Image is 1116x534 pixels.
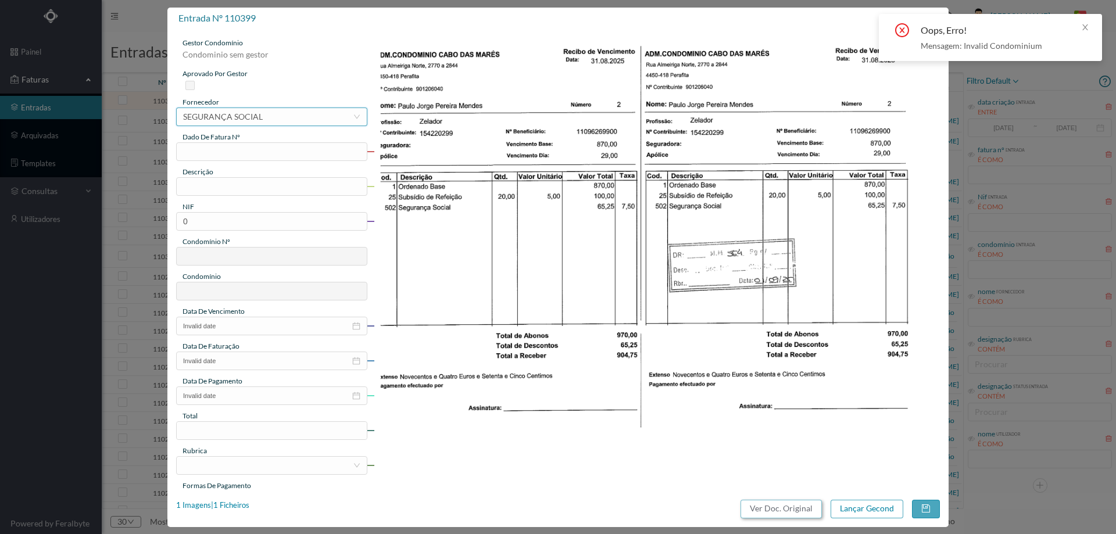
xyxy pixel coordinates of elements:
span: Formas de Pagamento [183,481,251,490]
button: Ver Doc. Original [741,500,822,518]
div: 1 Imagens | 1 Ficheiros [176,500,249,511]
i: icon: calendar [352,392,360,400]
span: dado de fatura nº [183,132,240,141]
i: icon: close-circle [895,23,909,37]
div: SEGURANÇA SOCIAL [183,108,263,126]
span: rubrica [183,446,207,455]
span: gestor condomínio [183,38,243,47]
span: data de faturação [183,342,239,350]
span: aprovado por gestor [183,69,248,78]
span: descrição [183,167,213,176]
i: icon: calendar [352,357,360,365]
i: icon: down [353,462,360,469]
span: data de vencimento [183,307,245,316]
span: entrada nº 110399 [178,12,256,23]
span: NIF [183,202,194,211]
span: condomínio [183,272,221,281]
i: icon: calendar [352,322,360,330]
button: PT [1065,6,1104,25]
span: data de pagamento [183,377,242,385]
div: Condominio sem gestor [176,48,367,69]
span: fornecedor [183,98,219,106]
i: icon: down [353,113,360,120]
i: icon: close [1081,23,1089,31]
div: Oops, Erro! [921,23,981,37]
span: condomínio nº [183,237,230,246]
span: total [183,411,198,420]
img: example [374,38,940,438]
div: Mensagem: Invalid Condominium [921,40,1088,52]
button: Lançar Gecond [831,500,903,518]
